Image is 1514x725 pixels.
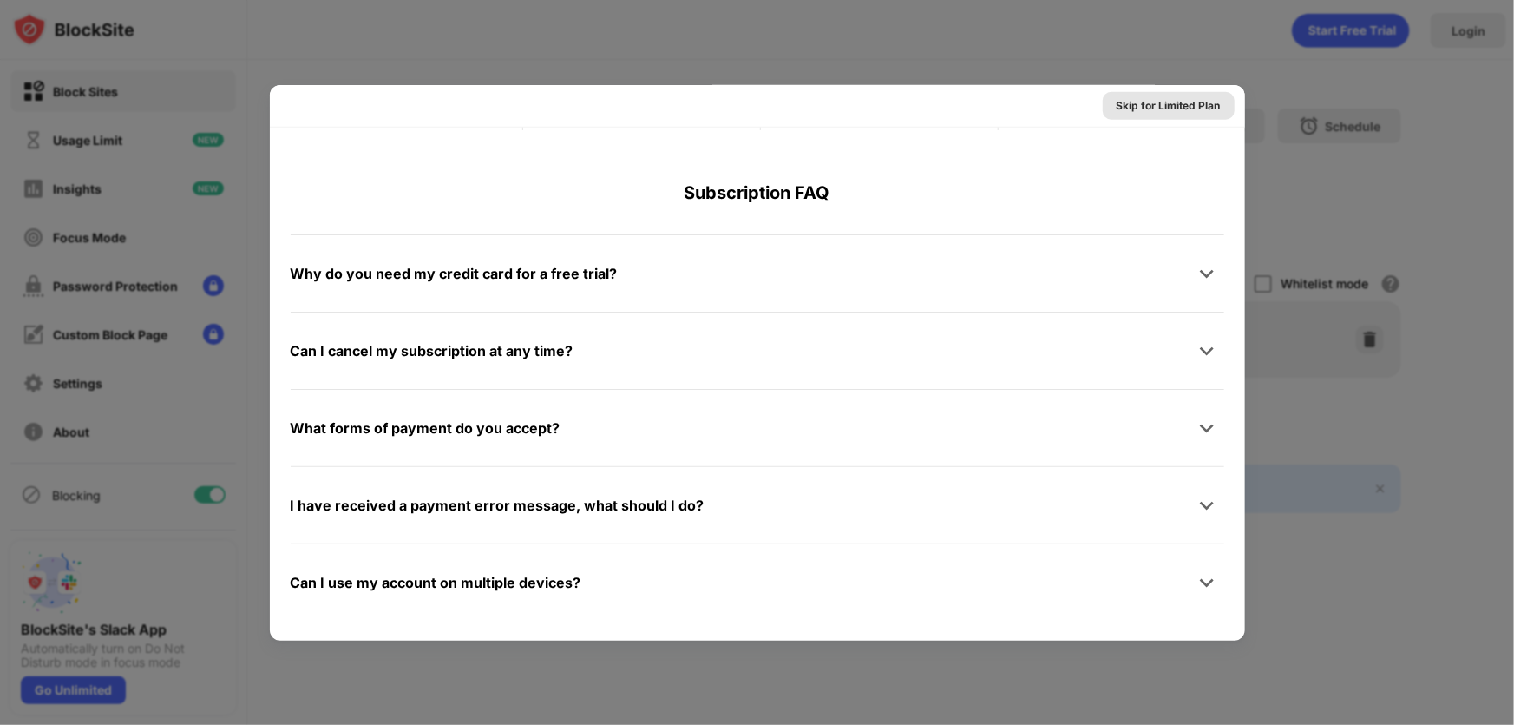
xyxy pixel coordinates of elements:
[291,261,618,287] div: Why do you need my credit card for a free trial?
[291,570,581,596] div: Can I use my account on multiple devices?
[1117,97,1221,115] div: Skip for Limited Plan
[291,151,1224,234] div: Subscription FAQ
[291,493,705,518] div: I have received a payment error message, what should I do?
[291,339,573,364] div: Can I cancel my subscription at any time?
[291,416,560,441] div: What forms of payment do you accept?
